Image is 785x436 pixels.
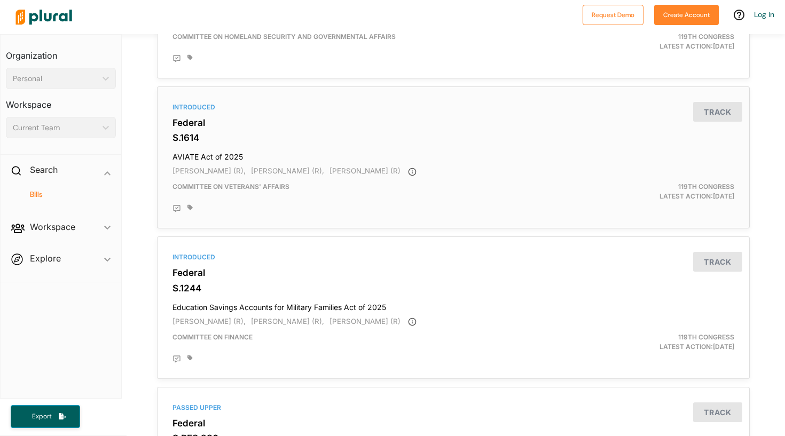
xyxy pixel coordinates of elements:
[172,183,289,191] span: Committee on Veterans' Affairs
[172,403,734,413] div: Passed Upper
[172,267,734,278] h3: Federal
[172,102,734,112] div: Introduced
[172,252,734,262] div: Introduced
[11,405,80,428] button: Export
[550,182,743,201] div: Latest Action: [DATE]
[550,32,743,51] div: Latest Action: [DATE]
[754,10,774,19] a: Log In
[172,283,734,294] h3: S.1244
[187,204,193,211] div: Add tags
[678,333,734,341] span: 119th Congress
[329,167,401,175] span: [PERSON_NAME] (R)
[172,418,734,429] h3: Federal
[17,189,111,200] a: Bills
[693,252,742,272] button: Track
[693,402,742,422] button: Track
[13,73,98,84] div: Personal
[251,167,324,175] span: [PERSON_NAME] (R),
[172,147,734,162] h4: AVIATE Act of 2025
[172,333,253,341] span: Committee on Finance
[172,132,734,143] h3: S.1614
[172,167,246,175] span: [PERSON_NAME] (R),
[172,355,181,363] div: Add Position Statement
[25,412,59,421] span: Export
[13,122,98,133] div: Current Team
[693,102,742,122] button: Track
[172,204,181,213] div: Add Position Statement
[678,183,734,191] span: 119th Congress
[172,317,246,326] span: [PERSON_NAME] (R),
[678,33,734,41] span: 119th Congress
[187,54,193,61] div: Add tags
[329,317,401,326] span: [PERSON_NAME] (R)
[172,298,734,312] h4: Education Savings Accounts for Military Families Act of 2025
[172,33,396,41] span: Committee on Homeland Security and Governmental Affairs
[172,117,734,128] h3: Federal
[654,5,719,25] button: Create Account
[6,40,116,64] h3: Organization
[6,89,116,113] h3: Workspace
[583,5,643,25] button: Request Demo
[251,317,324,326] span: [PERSON_NAME] (R),
[30,164,58,176] h2: Search
[187,355,193,361] div: Add tags
[550,332,743,352] div: Latest Action: [DATE]
[172,54,181,63] div: Add Position Statement
[654,9,719,20] a: Create Account
[583,9,643,20] a: Request Demo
